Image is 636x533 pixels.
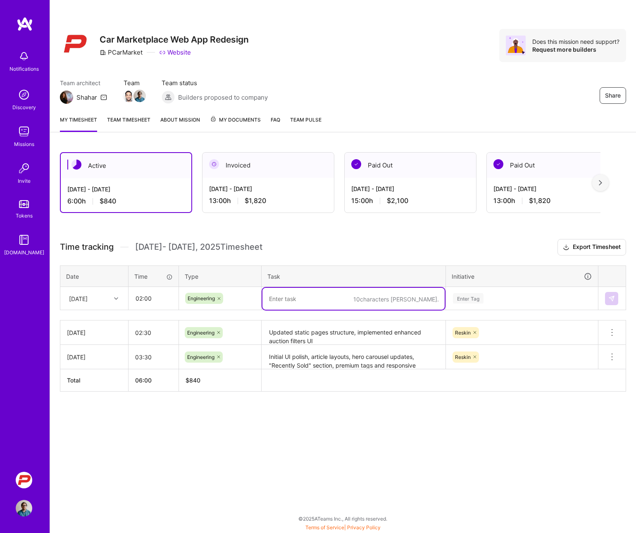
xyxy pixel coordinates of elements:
[493,184,612,193] div: [DATE] - [DATE]
[16,123,32,140] img: teamwork
[271,115,280,132] a: FAQ
[124,79,145,87] span: Team
[16,86,32,103] img: discovery
[114,296,118,301] i: icon Chevron
[60,265,129,287] th: Date
[351,159,361,169] img: Paid Out
[12,103,36,112] div: Discovery
[353,295,439,303] div: 10 characters [PERSON_NAME].
[60,369,129,392] th: Total
[262,321,445,344] textarea: Updated static pages structure, implemented enhanced auction filters UI
[162,91,175,104] img: Builders proposed to company
[16,211,33,220] div: Tokens
[210,115,261,132] a: My Documents
[60,29,90,59] img: Company Logo
[60,91,73,104] img: Team Architect
[347,524,381,531] a: Privacy Policy
[529,196,550,205] span: $1,820
[134,272,173,281] div: Time
[67,185,185,194] div: [DATE] - [DATE]
[290,117,322,123] span: Team Pulse
[14,500,34,516] a: User Avatar
[351,196,469,205] div: 15:00 h
[123,90,135,102] img: Team Member Avatar
[178,93,268,102] span: Builders proposed to company
[16,232,32,248] img: guide book
[305,524,344,531] a: Terms of Service
[134,89,145,103] a: Team Member Avatar
[209,159,219,169] img: Invoiced
[16,48,32,65] img: bell
[16,500,32,516] img: User Avatar
[563,243,569,252] i: icon Download
[557,239,626,256] button: Export Timesheet
[4,248,44,257] div: [DOMAIN_NAME]
[179,265,262,287] th: Type
[61,153,191,178] div: Active
[262,346,445,368] textarea: Initial UI polish, article layouts, hero carousel updates, "Recently Sold" section, premium tags ...
[129,322,179,344] input: HH:MM
[305,524,381,531] span: |
[387,196,408,205] span: $2,100
[210,115,261,124] span: My Documents
[133,90,146,102] img: Team Member Avatar
[16,160,32,177] img: Invite
[16,472,32,488] img: PCarMarket: Car Marketplace Web App Redesign
[18,177,31,185] div: Invite
[162,79,268,87] span: Team status
[129,369,179,392] th: 06:00
[493,159,503,169] img: Paid Out
[487,153,618,178] div: Paid Out
[76,93,97,102] div: Shahar
[600,87,626,104] button: Share
[455,330,471,336] span: Reskin
[599,180,602,186] img: right
[345,153,476,178] div: Paid Out
[60,242,114,252] span: Time tracking
[71,160,81,170] img: Active
[60,79,107,87] span: Team architect
[100,94,107,100] i: icon Mail
[455,354,471,360] span: Reskin
[50,508,636,529] div: © 2025 ATeams Inc., All rights reserved.
[532,38,619,45] div: Does this mission need support?
[135,242,262,252] span: [DATE] - [DATE] , 2025 Timesheet
[209,184,327,193] div: [DATE] - [DATE]
[14,472,34,488] a: PCarMarket: Car Marketplace Web App Redesign
[67,353,121,361] div: [DATE]
[608,295,615,302] img: Submit
[69,294,88,303] div: [DATE]
[605,91,621,100] span: Share
[262,265,446,287] th: Task
[129,287,178,309] input: HH:MM
[506,36,526,55] img: Avatar
[493,196,612,205] div: 13:00 h
[14,140,34,148] div: Missions
[67,328,121,337] div: [DATE]
[188,295,215,301] span: Engineering
[100,49,106,56] i: icon CompanyGray
[187,330,214,336] span: Engineering
[532,45,619,53] div: Request more builders
[159,48,191,57] a: Website
[67,197,185,206] div: 6:00 h
[245,196,266,205] span: $1,820
[19,200,29,208] img: tokens
[107,115,150,132] a: Team timesheet
[209,196,327,205] div: 13:00 h
[100,48,143,57] div: PCarMarket
[187,354,214,360] span: Engineering
[129,346,179,368] input: HH:MM
[17,17,33,31] img: logo
[160,115,200,132] a: About Mission
[290,115,322,132] a: Team Pulse
[186,377,200,384] span: $ 840
[351,184,469,193] div: [DATE] - [DATE]
[452,272,592,281] div: Initiative
[124,89,134,103] a: Team Member Avatar
[202,153,334,178] div: Invoiced
[100,197,116,206] span: $840
[60,115,97,132] a: My timesheet
[10,65,39,73] div: Notifications
[453,292,484,305] div: Enter Tag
